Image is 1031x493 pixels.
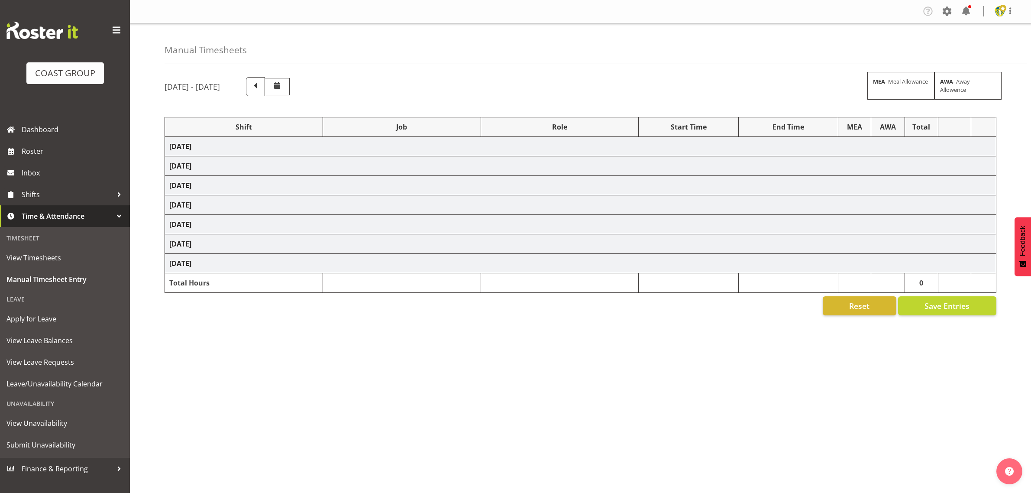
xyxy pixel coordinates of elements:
[165,215,996,234] td: [DATE]
[2,412,128,434] a: View Unavailability
[2,351,128,373] a: View Leave Requests
[934,72,1002,100] div: - Away Allowence
[867,72,934,100] div: - Meal Allowance
[6,273,123,286] span: Manual Timesheet Entry
[1015,217,1031,276] button: Feedback - Show survey
[1005,467,1014,476] img: help-xxl-2.png
[169,122,318,132] div: Shift
[898,296,996,315] button: Save Entries
[165,137,996,156] td: [DATE]
[165,273,323,293] td: Total Hours
[6,377,123,390] span: Leave/Unavailability Calendar
[165,82,220,91] h5: [DATE] - [DATE]
[823,296,896,315] button: Reset
[909,122,934,132] div: Total
[643,122,734,132] div: Start Time
[2,330,128,351] a: View Leave Balances
[2,373,128,395] a: Leave/Unavailability Calendar
[165,234,996,254] td: [DATE]
[2,229,128,247] div: Timesheet
[2,395,128,412] div: Unavailability
[165,254,996,273] td: [DATE]
[6,251,123,264] span: View Timesheets
[6,356,123,369] span: View Leave Requests
[905,273,938,293] td: 0
[2,269,128,290] a: Manual Timesheet Entry
[6,22,78,39] img: Rosterit website logo
[876,122,900,132] div: AWA
[2,290,128,308] div: Leave
[873,78,885,85] strong: MEA
[35,67,95,80] div: COAST GROUP
[743,122,834,132] div: End Time
[22,462,113,475] span: Finance & Reporting
[924,300,970,311] span: Save Entries
[1019,226,1027,256] span: Feedback
[165,176,996,195] td: [DATE]
[940,78,953,85] strong: AWA
[22,123,126,136] span: Dashboard
[327,122,476,132] div: Job
[995,6,1005,16] img: kelly-butterill2f38e4a8002229d690527b448ac08cee.png
[6,334,123,347] span: View Leave Balances
[22,210,113,223] span: Time & Attendance
[165,195,996,215] td: [DATE]
[6,312,123,325] span: Apply for Leave
[22,166,126,179] span: Inbox
[22,145,126,158] span: Roster
[2,247,128,269] a: View Timesheets
[2,308,128,330] a: Apply for Leave
[6,417,123,430] span: View Unavailability
[165,156,996,176] td: [DATE]
[6,438,123,451] span: Submit Unavailability
[22,188,113,201] span: Shifts
[849,300,869,311] span: Reset
[2,434,128,456] a: Submit Unavailability
[843,122,866,132] div: MEA
[485,122,634,132] div: Role
[165,45,247,55] h4: Manual Timesheets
